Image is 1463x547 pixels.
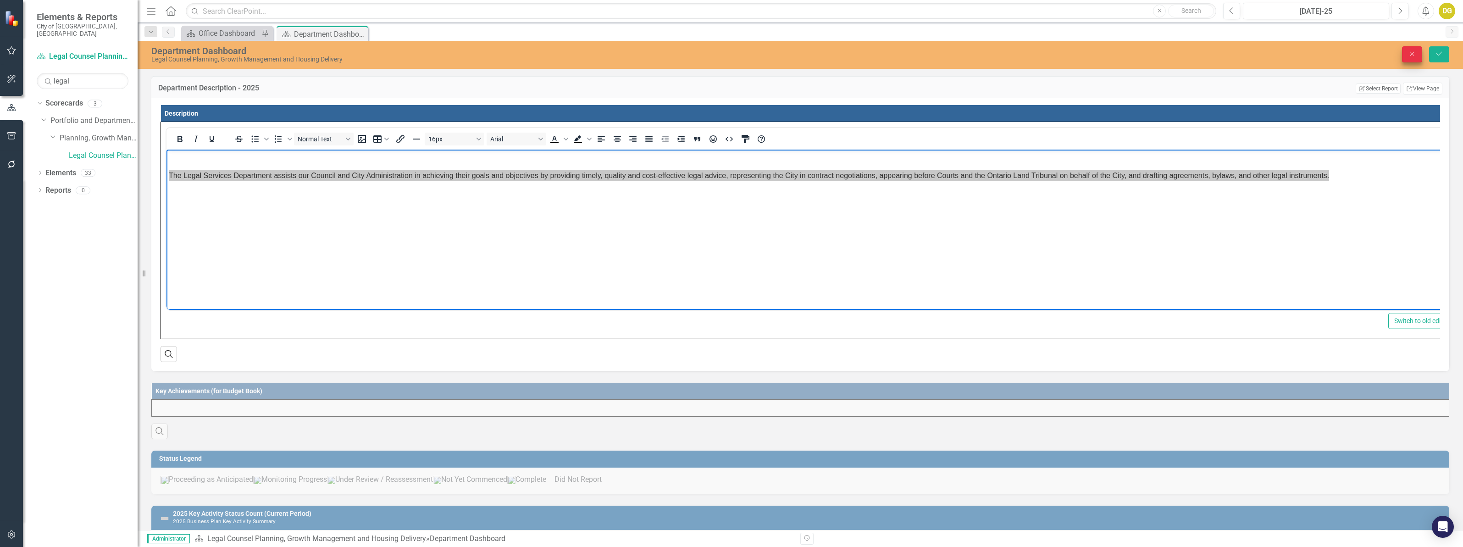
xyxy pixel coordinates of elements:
div: Numbered list [271,133,294,145]
div: Department Dashboard [294,28,366,40]
a: View Page [1403,83,1442,95]
div: » [194,534,793,544]
button: Block Normal Text [294,133,354,145]
button: Insert/edit link [393,133,408,145]
button: Search [1168,5,1214,17]
button: HTML Editor [721,133,737,145]
button: Emojis [705,133,721,145]
a: Legal Counsel Planning, Growth Management and Housing Delivery [37,51,128,62]
button: Horizontal line [409,133,424,145]
a: Planning, Growth Management and Housing Delivery Portfolio [60,133,138,144]
div: 0 [76,186,90,194]
span: Administrator [147,534,190,543]
div: Background color Black [570,133,593,145]
button: Font Arial [487,133,546,145]
a: Elements [45,168,76,179]
a: Legal Counsel Planning, Growth Management and Housing Delivery [69,151,138,161]
iframe: Rich Text Area [166,150,1454,310]
button: Italic [188,133,204,145]
button: Justify [641,133,657,145]
span: Arial [490,135,535,143]
button: CSS Editor [737,133,753,145]
span: 16px [428,135,473,143]
button: Switch to old editor [1388,313,1455,329]
small: City of [GEOGRAPHIC_DATA], [GEOGRAPHIC_DATA] [37,22,128,38]
button: Table [370,133,392,145]
button: Blockquote [689,133,705,145]
button: Font size 16px [425,133,484,145]
div: Open Intercom Messenger [1432,516,1454,538]
div: Text color Black [547,133,570,145]
button: Underline [204,133,220,145]
span: Search [1181,7,1201,14]
span: Normal Text [298,135,343,143]
div: Office Dashboard [199,28,259,39]
button: Align center [610,133,625,145]
div: Department Dashboard [151,46,892,56]
button: Align right [626,133,641,145]
button: Decrease indent [657,133,673,145]
div: Legal Counsel Planning, Growth Management and Housing Delivery [151,56,892,63]
button: Strikethrough [231,133,247,145]
h3: Department Description - 2025 [158,84,849,92]
input: Search Below... [37,73,128,89]
div: 33 [81,169,95,177]
button: Bold [172,133,188,145]
a: Portfolio and Department Scorecards [50,116,138,126]
div: 3 [88,100,102,107]
a: Office Dashboard [183,28,259,39]
img: ClearPoint Strategy [5,10,21,26]
div: [DATE]-25 [1246,6,1386,17]
span: Elements & Reports [37,11,128,22]
button: Select Report [1356,84,1400,94]
button: Help [754,133,769,145]
a: Reports [45,185,71,196]
a: Legal Counsel Planning, Growth Management and Housing Delivery [207,534,426,543]
button: Align left [593,133,609,145]
button: Insert image [354,133,370,145]
div: Department Dashboard [430,534,505,543]
button: DG [1439,3,1455,19]
button: [DATE]-25 [1243,3,1389,19]
button: Increase indent [673,133,689,145]
div: Bullet list [247,133,270,145]
input: Search ClearPoint... [186,3,1216,19]
a: Scorecards [45,98,83,109]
